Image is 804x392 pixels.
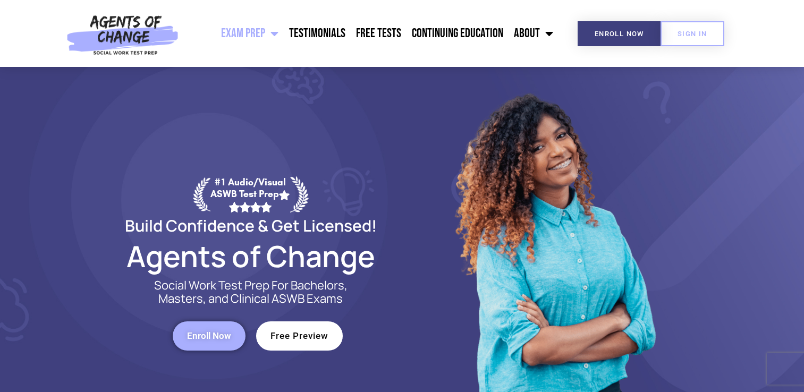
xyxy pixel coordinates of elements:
a: Testimonials [284,20,351,47]
a: Free Tests [351,20,407,47]
h2: Build Confidence & Get Licensed! [99,218,402,233]
span: SIGN IN [678,30,707,37]
p: Social Work Test Prep For Bachelors, Masters, and Clinical ASWB Exams [142,279,360,305]
h2: Agents of Change [99,244,402,268]
a: Free Preview [256,321,343,351]
a: Enroll Now [173,321,246,351]
a: Continuing Education [407,20,509,47]
a: About [509,20,558,47]
nav: Menu [184,20,559,47]
a: SIGN IN [661,21,724,46]
span: Enroll Now [187,331,231,340]
div: #1 Audio/Visual ASWB Test Prep [210,176,290,212]
a: Exam Prep [216,20,284,47]
a: Enroll Now [578,21,661,46]
span: Enroll Now [595,30,644,37]
span: Free Preview [270,331,328,340]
